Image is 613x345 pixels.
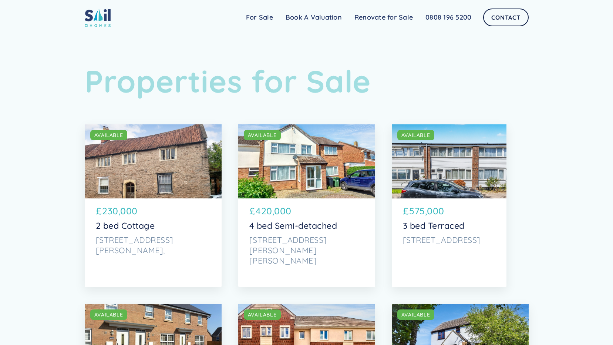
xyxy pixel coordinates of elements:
[85,124,222,287] a: AVAILABLE£230,0002 bed Cottage[STREET_ADDRESS][PERSON_NAME],
[392,124,506,287] a: AVAILABLE£575,0003 bed Terraced[STREET_ADDRESS]
[96,221,210,231] p: 2 bed Cottage
[240,10,279,25] a: For Sale
[279,10,348,25] a: Book A Valuation
[409,204,444,218] p: 575,000
[249,235,364,266] p: [STREET_ADDRESS][PERSON_NAME][PERSON_NAME]
[419,10,478,25] a: 0808 196 5200
[96,204,102,218] p: £
[403,204,409,218] p: £
[85,7,111,27] img: sail home logo colored
[248,131,277,139] div: AVAILABLE
[238,124,375,287] a: AVAILABLE£420,0004 bed Semi-detached[STREET_ADDRESS][PERSON_NAME][PERSON_NAME]
[249,221,364,231] p: 4 bed Semi-detached
[403,221,495,231] p: 3 bed Terraced
[249,204,255,218] p: £
[248,311,277,318] div: AVAILABLE
[401,131,430,139] div: AVAILABLE
[96,235,210,255] p: [STREET_ADDRESS][PERSON_NAME],
[483,9,528,26] a: Contact
[94,131,123,139] div: AVAILABLE
[256,204,292,218] p: 420,000
[348,10,419,25] a: Renovate for Sale
[102,204,138,218] p: 230,000
[403,235,495,245] p: [STREET_ADDRESS]
[401,311,430,318] div: AVAILABLE
[85,63,529,100] h1: Properties for Sale
[94,311,123,318] div: AVAILABLE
